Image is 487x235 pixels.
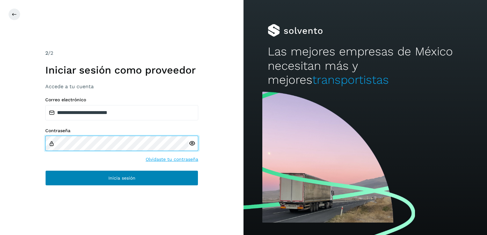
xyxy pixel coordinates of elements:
label: Correo electrónico [45,97,198,103]
span: 2 [45,50,48,56]
div: /2 [45,49,198,57]
h3: Accede a tu cuenta [45,83,198,89]
h2: Las mejores empresas de México necesitan más y mejores [268,45,462,87]
span: transportistas [312,73,389,87]
h1: Iniciar sesión como proveedor [45,64,198,76]
a: Olvidaste tu contraseña [146,156,198,163]
button: Inicia sesión [45,170,198,186]
label: Contraseña [45,128,198,133]
span: Inicia sesión [108,176,135,180]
